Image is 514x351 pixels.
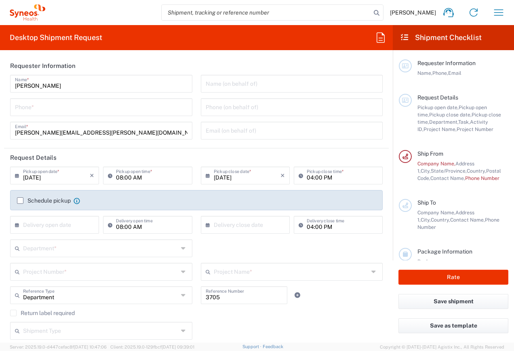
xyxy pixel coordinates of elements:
span: Ship From [417,150,443,157]
span: Package 1: [417,258,438,272]
span: Company Name, [417,161,455,167]
span: Country, [467,168,486,174]
span: Phone, [432,70,448,76]
span: State/Province, [431,168,467,174]
span: Copyright © [DATE]-[DATE] Agistix Inc., All Rights Reserved [380,343,504,351]
input: Shipment, tracking or reference number [162,5,371,20]
span: Project Number [457,126,493,132]
span: [DATE] 09:39:01 [162,345,194,349]
a: Feedback [263,344,283,349]
a: Add Reference [292,290,303,301]
span: Country, [431,217,450,223]
span: Email [448,70,461,76]
span: Contact Name, [450,217,485,223]
span: Pickup open date, [417,104,459,110]
label: Schedule pickup [17,197,71,204]
span: Company Name, [417,209,455,216]
span: Ship To [417,199,436,206]
button: Save as template [398,318,508,333]
span: Server: 2025.19.0-d447cefac8f [10,345,107,349]
span: City, [421,217,431,223]
h2: Desktop Shipment Request [10,33,102,42]
span: Department, [429,119,458,125]
button: Rate [398,270,508,285]
span: Task, [458,119,470,125]
a: Support [242,344,263,349]
span: Package Information [417,248,472,255]
span: Requester Information [417,60,476,66]
span: [PERSON_NAME] [390,9,436,16]
i: × [90,169,94,182]
span: Pickup close date, [429,112,472,118]
h2: Request Details [10,154,57,162]
span: Name, [417,70,432,76]
span: City, [421,168,431,174]
span: [DATE] 10:47:06 [74,345,107,349]
span: Request Details [417,94,458,101]
h2: Shipment Checklist [400,33,482,42]
span: Project Name, [423,126,457,132]
label: Return label required [10,310,75,316]
span: Client: 2025.19.0-129fbcf [110,345,194,349]
h2: Requester Information [10,62,76,70]
i: × [280,169,285,182]
span: Phone Number [465,175,499,181]
button: Save shipment [398,294,508,309]
span: Contact Name, [430,175,465,181]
